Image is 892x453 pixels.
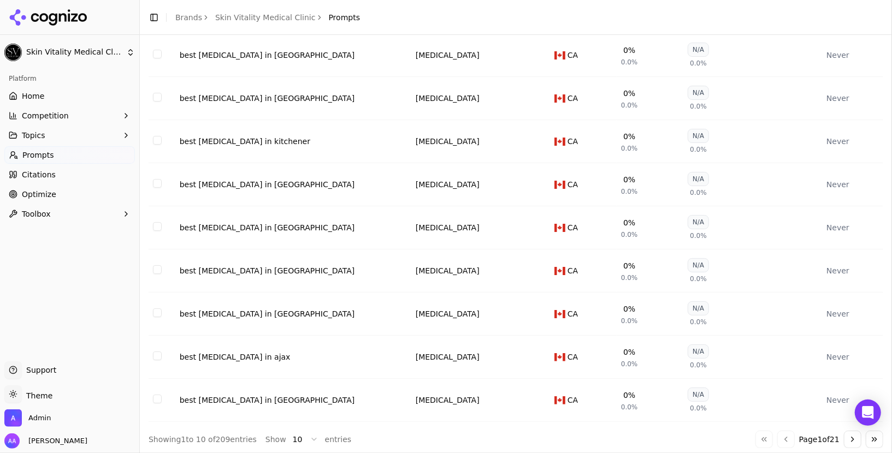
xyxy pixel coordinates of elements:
a: best [MEDICAL_DATA] in [GEOGRAPHIC_DATA] [180,308,407,319]
div: Never [826,179,879,190]
div: N/A [688,388,709,402]
div: 0% [623,390,635,401]
span: 0.0% [621,230,638,239]
div: 0% [623,303,635,314]
span: entries [325,434,352,445]
span: 0.0% [690,145,707,154]
div: Open Intercom Messenger [855,400,881,426]
div: N/A [688,172,709,186]
span: Prompts [329,12,361,23]
div: Never [826,50,879,61]
span: Optimize [22,189,56,200]
span: 0.0% [690,102,707,111]
div: best [MEDICAL_DATA] in [GEOGRAPHIC_DATA] [180,179,407,190]
div: 0% [623,131,635,142]
button: Open organization switcher [4,409,51,427]
div: N/A [688,344,709,359]
div: Never [826,351,879,362]
div: [MEDICAL_DATA] [416,50,480,61]
span: 0.0% [690,231,707,240]
button: Select row 30 [153,50,162,58]
nav: breadcrumb [175,12,360,23]
img: CA flag [554,396,565,404]
span: 0.0% [690,275,707,283]
a: [MEDICAL_DATA] [416,265,480,276]
div: Never [826,395,879,406]
span: Prompts [22,150,54,160]
a: [MEDICAL_DATA] [416,351,480,362]
a: [MEDICAL_DATA] [416,179,480,190]
div: 0% [623,347,635,357]
img: CA flag [554,224,565,232]
span: CA [568,222,578,233]
img: CA flag [554,94,565,103]
span: CA [568,136,578,147]
span: Toolbox [22,208,51,219]
span: 0.0% [690,404,707,413]
span: Admin [28,413,51,423]
span: CA [568,395,578,406]
span: Topics [22,130,45,141]
div: Never [826,136,879,147]
img: CA flag [554,138,565,146]
button: Select row 133 [153,351,162,360]
div: N/A [688,215,709,229]
div: best [MEDICAL_DATA] in kitchener [180,136,407,147]
span: Page 1 of 21 [799,434,840,445]
a: Prompts [4,146,135,164]
a: Home [4,87,135,105]
span: Support [22,365,56,375]
img: Admin [4,409,22,427]
div: Never [826,308,879,319]
span: CA [568,179,578,190]
span: Home [22,91,44,102]
button: Select row 90 [153,222,162,231]
div: 0% [623,174,635,185]
span: Theme [22,391,52,400]
img: Skin Vitality Medical Clinic [4,44,22,61]
button: Select row 65 [153,136,162,145]
img: CA flag [554,267,565,275]
span: Citations [22,169,56,180]
span: 0.0% [621,101,638,110]
div: 0% [623,260,635,271]
a: [MEDICAL_DATA] [416,136,480,147]
span: 0.0% [690,188,707,197]
a: best [MEDICAL_DATA] in ajax [180,351,407,362]
button: Toolbox [4,205,135,223]
div: 0% [623,45,635,56]
a: [MEDICAL_DATA] [416,395,480,406]
span: 0.0% [621,360,638,368]
img: CA flag [554,51,565,59]
div: N/A [688,43,709,57]
div: 0% [623,217,635,228]
button: Topics [4,127,135,144]
div: N/A [688,129,709,143]
span: [PERSON_NAME] [24,436,87,446]
div: N/A [688,86,709,100]
div: best [MEDICAL_DATA] in [GEOGRAPHIC_DATA] [180,395,407,406]
div: best [MEDICAL_DATA] in [GEOGRAPHIC_DATA] [180,93,407,104]
span: 0.0% [621,187,638,196]
a: best [MEDICAL_DATA] in [GEOGRAPHIC_DATA] [180,222,407,233]
a: Brands [175,13,202,22]
span: CA [568,50,578,61]
a: best [MEDICAL_DATA] in [GEOGRAPHIC_DATA] [180,50,407,61]
span: 0.0% [621,317,638,325]
div: Platform [4,70,135,87]
span: Competition [22,110,69,121]
span: CA [568,351,578,362]
span: 0.0% [690,318,707,326]
div: N/A [688,258,709,272]
img: CA flag [554,310,565,318]
a: [MEDICAL_DATA] [416,308,480,319]
img: CA flag [554,181,565,189]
